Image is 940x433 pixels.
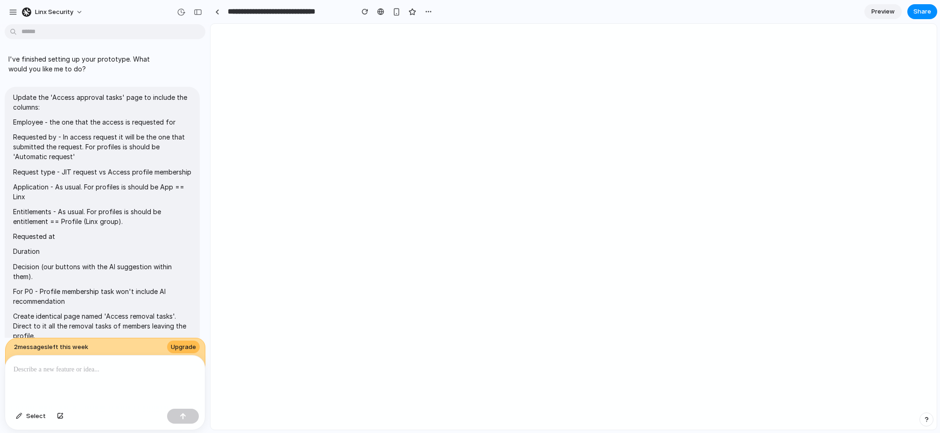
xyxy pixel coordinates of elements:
p: Duration [13,246,191,256]
p: Decision (our buttons with the AI suggestion within them). [13,262,191,281]
p: Request type - JIT request vs Access profile membership [13,167,191,177]
span: Share [913,7,931,16]
p: I've finished setting up your prototype. What would you like me to do? [8,54,164,74]
p: Entitlements - As usual. For profiles is should be entitlement == Profile (Linx group). [13,207,191,226]
p: Requested by - In access request it will be the one that submitted the request. For profiles is s... [13,132,191,161]
button: Select [11,409,50,424]
span: Preview [871,7,895,16]
p: Employee - the one that the access is requested for [13,117,191,127]
p: For P0 - Profile membership task won't include AI recommendation [13,286,191,306]
a: Upgrade [167,341,200,354]
p: Requested at [13,231,191,241]
p: Application - As usual. For profiles is should be App == Linx [13,182,191,202]
span: Upgrade [171,342,196,352]
p: Create identical page named 'Access removal tasks'. Direct to it all the removal tasks of members... [13,311,191,341]
p: Update the 'Access approval tasks' page to include the columns: [13,92,191,112]
span: Select [26,412,46,421]
a: Preview [864,4,902,19]
span: 2 message s left this week [14,342,88,352]
button: Share [907,4,937,19]
button: Linx Security [18,5,88,20]
span: Linx Security [35,7,73,17]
